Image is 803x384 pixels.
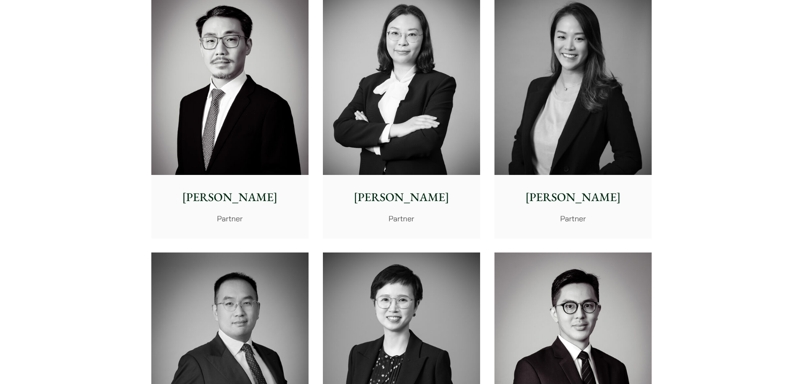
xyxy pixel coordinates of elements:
p: Partner [501,213,645,224]
p: Partner [158,213,302,224]
p: [PERSON_NAME] [158,188,302,206]
p: Partner [330,213,473,224]
p: [PERSON_NAME] [330,188,473,206]
p: [PERSON_NAME] [501,188,645,206]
